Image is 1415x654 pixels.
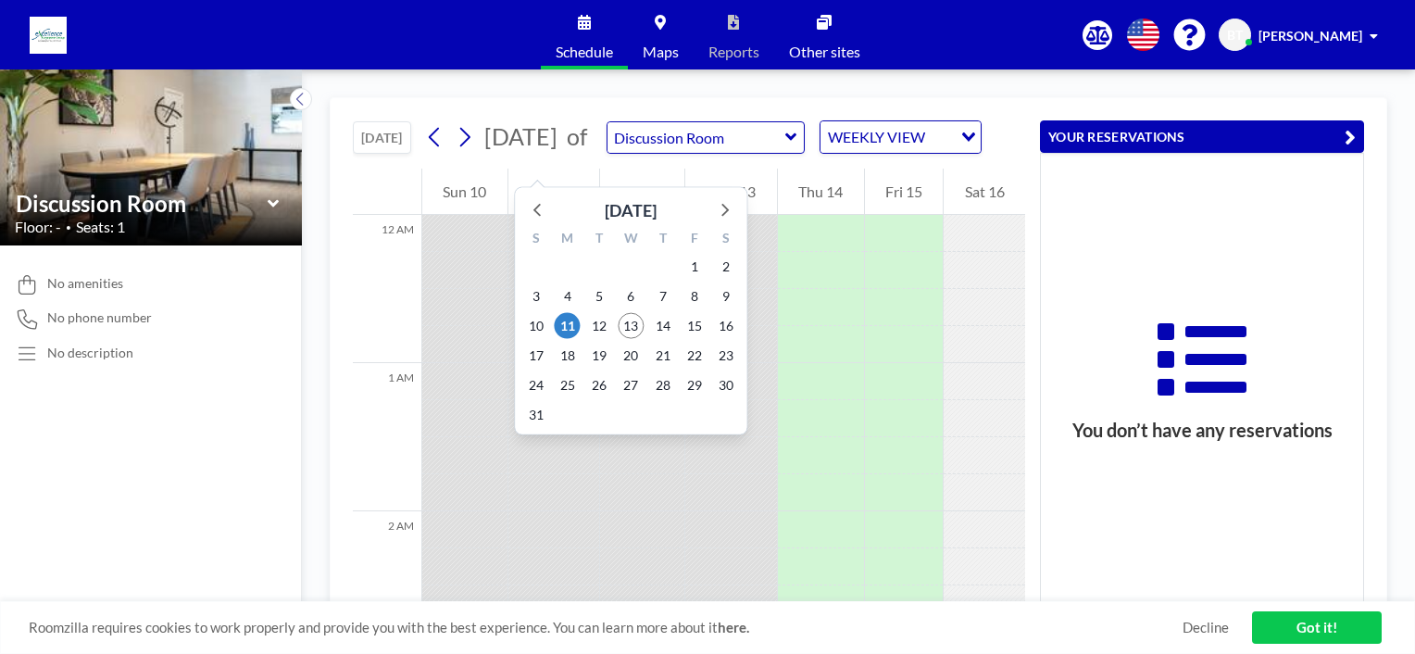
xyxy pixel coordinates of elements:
[555,343,581,369] span: Monday, August 18, 2025
[650,313,676,339] span: Thursday, August 14, 2025
[713,254,739,280] span: Saturday, August 2, 2025
[605,197,657,223] div: [DATE]
[556,44,613,59] span: Schedule
[607,122,785,153] input: Discussion Room
[650,372,676,398] span: Thursday, August 28, 2025
[618,343,644,369] span: Wednesday, August 20, 2025
[16,190,268,217] input: Discussion Room
[353,215,421,363] div: 12 AM
[789,44,860,59] span: Other sites
[1183,619,1229,636] a: Decline
[1258,28,1362,44] span: [PERSON_NAME]
[708,44,759,59] span: Reports
[76,218,125,236] span: Seats: 1
[618,313,644,339] span: Wednesday, August 13, 2025
[567,122,587,151] span: of
[586,283,612,309] span: Tuesday, August 5, 2025
[682,372,707,398] span: Friday, August 29, 2025
[713,313,739,339] span: Saturday, August 16, 2025
[523,313,549,339] span: Sunday, August 10, 2025
[650,283,676,309] span: Thursday, August 7, 2025
[586,372,612,398] span: Tuesday, August 26, 2025
[600,169,684,215] div: Tue 12
[30,17,67,54] img: organization-logo
[422,169,507,215] div: Sun 10
[679,228,710,252] div: F
[647,228,679,252] div: T
[1227,27,1243,44] span: BT
[353,121,411,154] button: [DATE]
[47,275,123,292] span: No amenities
[29,619,1183,636] span: Roomzilla requires cookies to work properly and provide you with the best experience. You can lea...
[583,228,615,252] div: T
[555,372,581,398] span: Monday, August 25, 2025
[682,283,707,309] span: Friday, August 8, 2025
[353,363,421,511] div: 1 AM
[643,44,679,59] span: Maps
[523,402,549,428] span: Sunday, August 31, 2025
[484,122,557,150] span: [DATE]
[555,283,581,309] span: Monday, August 4, 2025
[520,228,551,252] div: S
[47,345,133,361] div: No description
[713,372,739,398] span: Saturday, August 30, 2025
[944,169,1025,215] div: Sat 16
[552,228,583,252] div: M
[824,125,929,149] span: WEEKLY VIEW
[650,343,676,369] span: Thursday, August 21, 2025
[586,313,612,339] span: Tuesday, August 12, 2025
[718,619,749,635] a: here.
[618,283,644,309] span: Wednesday, August 6, 2025
[618,372,644,398] span: Wednesday, August 27, 2025
[1040,120,1364,153] button: YOUR RESERVATIONS
[710,228,742,252] div: S
[15,218,61,236] span: Floor: -
[685,169,777,215] div: Wed 13
[586,343,612,369] span: Tuesday, August 19, 2025
[555,313,581,339] span: Monday, August 11, 2025
[820,121,981,153] div: Search for option
[682,254,707,280] span: Friday, August 1, 2025
[523,283,549,309] span: Sunday, August 3, 2025
[682,343,707,369] span: Friday, August 22, 2025
[713,343,739,369] span: Saturday, August 23, 2025
[931,125,950,149] input: Search for option
[523,372,549,398] span: Sunday, August 24, 2025
[47,309,152,326] span: No phone number
[1041,419,1363,442] h3: You don’t have any reservations
[778,169,864,215] div: Thu 14
[508,169,600,215] div: Mon 11
[682,313,707,339] span: Friday, August 15, 2025
[713,283,739,309] span: Saturday, August 9, 2025
[865,169,944,215] div: Fri 15
[523,343,549,369] span: Sunday, August 17, 2025
[66,221,71,233] span: •
[1252,611,1382,644] a: Got it!
[615,228,646,252] div: W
